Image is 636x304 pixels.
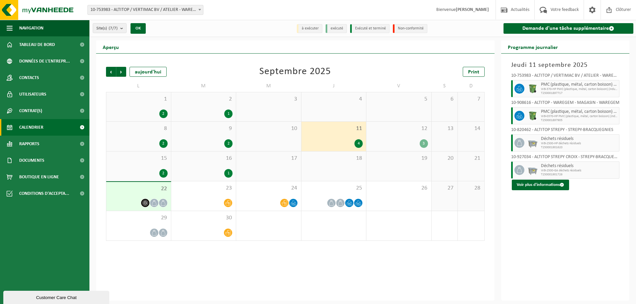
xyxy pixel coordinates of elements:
span: 4 [305,96,363,103]
span: T250001897905 [541,118,618,122]
img: WB-0370-HPE-GN-50 [528,84,538,94]
td: L [106,80,171,92]
div: Septembre 2025 [259,67,331,77]
span: Site(s) [96,23,118,33]
span: T250001901726 [541,173,618,177]
div: aujourd'hui [130,67,167,77]
span: 26 [370,185,428,192]
div: 10-927034 - ALTITOP STREPY CROIX - STRÉPY-BRACQUEGNIES [511,155,620,161]
td: S [432,80,458,92]
span: 23 [175,185,233,192]
span: Déchets résiduels [541,136,618,142]
span: Contacts [19,69,39,86]
div: 10-820462 - ALTITOP STRÉPY - STRÉPY-BRACQUEGNIES [511,128,620,134]
span: 30 [175,214,233,222]
span: Navigation [19,20,43,36]
span: PMC (plastique, métal, carton boisson) (industriel) [541,82,618,87]
span: Contrat(s) [19,103,42,119]
div: 10-753983 - ALTITOP / VERTIMAC BV / ATELIER - WAREGEM [511,73,620,80]
span: 10-753983 - ALTITOP / VERTIMAC BV / ATELIER - WAREGEM [87,5,203,15]
span: 8 [110,125,168,132]
div: 2 [224,139,233,148]
span: 20 [435,155,454,162]
img: WB-2500-GAL-GY-01 [528,138,538,148]
td: M [236,80,301,92]
span: 19 [370,155,428,162]
h3: Jeudi 11 septembre 2025 [511,60,620,70]
span: 25 [305,185,363,192]
img: WB-0370-HPE-GN-50 [528,111,538,121]
span: PMC (plastique, métal, carton boisson) (industriel) [541,109,618,114]
span: WB-2500-GA déchets résiduels [541,169,618,173]
span: 21 [461,155,481,162]
span: 11 [305,125,363,132]
span: 16 [175,155,233,162]
td: M [171,80,237,92]
li: Exécuté et terminé [350,24,390,33]
span: T250001897717 [541,91,618,95]
span: 24 [239,185,298,192]
span: Rapports [19,136,39,152]
span: 7 [461,96,481,103]
span: 3 [239,96,298,103]
div: 3 [420,139,428,148]
span: Print [468,69,479,75]
span: 13 [435,125,454,132]
li: exécuté [326,24,347,33]
div: 1 [224,109,233,118]
div: 1 [224,169,233,178]
div: 2 [159,109,168,118]
span: Conditions d'accepta... [19,185,69,202]
a: Demande d'une tâche supplémentaire [503,23,634,34]
span: Calendrier [19,119,43,136]
span: WB-2500-HP déchets résiduels [541,142,618,146]
span: 5 [370,96,428,103]
span: 10 [239,125,298,132]
span: Tableau de bord [19,36,55,53]
span: 17 [239,155,298,162]
td: J [301,80,367,92]
span: Boutique en ligne [19,169,59,185]
h2: Aperçu [96,40,126,53]
button: OK [131,23,146,34]
button: Site(s)(7/7) [93,23,127,33]
a: Print [463,67,485,77]
span: 10-753983 - ALTITOP / VERTIMAC BV / ATELIER - WAREGEM [88,5,203,15]
span: 6 [435,96,454,103]
span: Suivant [116,67,126,77]
span: WB-370-HP PMC (plastique, métal, carton boisson) (industrie [541,87,618,91]
span: 22 [110,185,168,193]
strong: [PERSON_NAME] [456,7,489,12]
span: 28 [461,185,481,192]
span: Données de l'entrepr... [19,53,70,69]
button: Voir plus d'informations [512,180,569,190]
span: 18 [305,155,363,162]
span: Précédent [106,67,116,77]
count: (7/7) [109,26,118,30]
li: Non-conformité [393,24,427,33]
span: 14 [461,125,481,132]
iframe: chat widget [3,289,111,304]
span: 15 [110,155,168,162]
span: 2 [175,96,233,103]
td: D [458,80,484,92]
li: à exécuter [297,24,322,33]
div: 2 [159,169,168,178]
span: 12 [370,125,428,132]
div: 10-908616 - ALTITOP - WAREGEM - MAGASIN - WAREGEM [511,101,620,107]
h2: Programme journalier [501,40,564,53]
div: 2 [159,139,168,148]
span: 9 [175,125,233,132]
span: Utilisateurs [19,86,46,103]
span: Déchets résiduels [541,163,618,169]
span: 29 [110,214,168,222]
span: Documents [19,152,44,169]
td: V [366,80,432,92]
img: WB-2500-GAL-GY-01 [528,165,538,175]
span: 27 [435,185,454,192]
span: 1 [110,96,168,103]
span: WB-0370-HP PMC (plastique, métal, carton boisson) (industrie [541,114,618,118]
div: 4 [354,139,363,148]
span: T250001901620 [541,146,618,150]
